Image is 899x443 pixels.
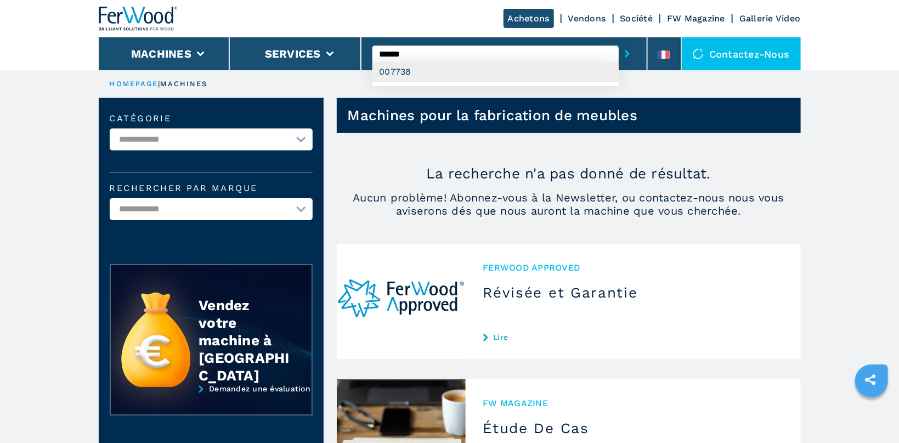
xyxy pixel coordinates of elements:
a: HOMEPAGE [110,80,159,88]
a: Demandez une évaluation [110,384,313,424]
a: Vendons [568,13,606,24]
button: Machines [131,47,191,60]
a: sharethis [857,366,884,394]
p: machines [161,79,208,89]
div: Vendez votre machine à [GEOGRAPHIC_DATA] [199,296,290,384]
a: Lire [483,333,783,341]
h3: Étude De Cas [483,419,783,437]
iframe: Chat [852,394,891,435]
h1: Machines pour la fabrication de meubles [348,106,638,124]
button: Services [265,47,321,60]
label: Rechercher par marque [110,184,313,193]
a: Achetons [504,9,554,28]
a: Société [620,13,653,24]
img: Révisée et Garantie [337,244,466,359]
span: | [158,80,160,88]
p: La recherche n'a pas donné de résultat. [337,165,801,182]
span: FW MAGAZINE [483,397,783,410]
div: Contactez-nous [682,37,801,70]
span: Aucun problème! Abonnez-vous à la Newsletter, ou contactez-nous nous vous aviserons dés que nous ... [337,191,801,217]
label: catégorie [110,114,313,123]
h3: Révisée et Garantie [483,284,783,301]
div: 007738 [372,62,619,82]
a: Gallerie Video [739,13,801,24]
span: Ferwood Approved [483,261,783,274]
button: submit-button [619,41,636,66]
img: Ferwood [99,7,178,31]
a: FW Magazine [667,13,725,24]
img: Contactez-nous [693,48,704,59]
